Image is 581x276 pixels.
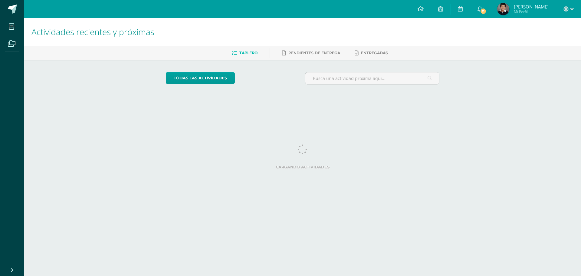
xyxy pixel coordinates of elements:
span: [PERSON_NAME] [514,4,549,10]
span: Pendientes de entrega [288,51,340,55]
span: Mi Perfil [514,9,549,14]
a: Tablero [232,48,258,58]
span: Actividades recientes y próximas [31,26,154,38]
img: 610d76ae21825610109b9190641243d9.png [497,3,509,15]
span: 11 [480,8,487,15]
a: todas las Actividades [166,72,235,84]
a: Entregadas [355,48,388,58]
span: Tablero [239,51,258,55]
input: Busca una actividad próxima aquí... [305,72,439,84]
span: Entregadas [361,51,388,55]
label: Cargando actividades [166,165,440,169]
a: Pendientes de entrega [282,48,340,58]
